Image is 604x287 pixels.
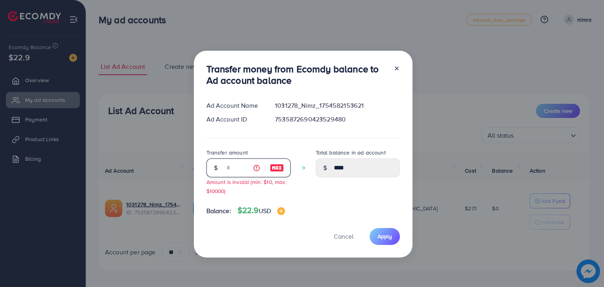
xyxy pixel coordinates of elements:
button: Apply [370,228,400,245]
small: Amount is invalid (min: $10, max: $10000) [206,178,287,195]
button: Cancel [324,228,363,245]
span: USD [259,206,271,215]
span: Balance: [206,206,231,215]
div: Ad Account ID [200,115,269,124]
h3: Transfer money from Ecomdy balance to Ad account balance [206,63,387,86]
img: image [270,163,284,173]
label: Total balance in ad account [316,149,386,156]
span: Apply [377,232,392,240]
div: 7535872690423529480 [269,115,406,124]
label: Transfer amount [206,149,248,156]
img: image [277,207,285,215]
h4: $22.9 [238,206,285,215]
div: Ad Account Name [200,101,269,110]
span: Cancel [334,232,354,241]
div: 1031278_Nimz_1754582153621 [269,101,406,110]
